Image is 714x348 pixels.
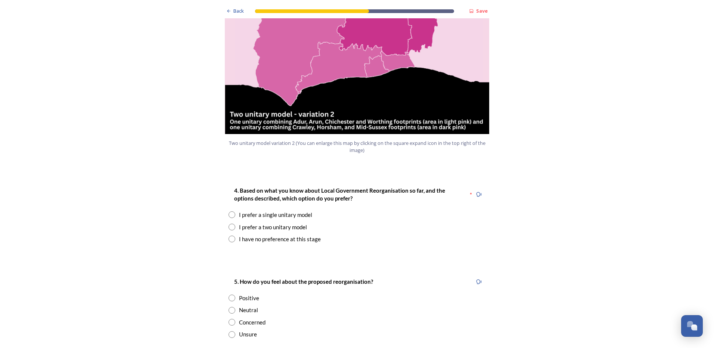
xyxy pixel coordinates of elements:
div: Neutral [239,306,258,314]
span: Back [233,7,244,15]
div: I prefer a two unitary model [239,223,307,232]
div: Unsure [239,330,257,339]
strong: 5. How do you feel about the proposed reorganisation? [234,278,373,285]
strong: 4. Based on what you know about Local Government Reorganisation so far, and the options described... [234,187,446,202]
span: Two unitary model variation 2 (You can enlarge this map by clicking on the square expand icon in ... [228,140,486,154]
div: I have no preference at this stage [239,235,321,243]
div: Concerned [239,318,266,327]
div: I prefer a single unitary model [239,211,312,219]
strong: Save [476,7,488,14]
button: Open Chat [681,315,703,337]
div: Positive [239,294,259,302]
